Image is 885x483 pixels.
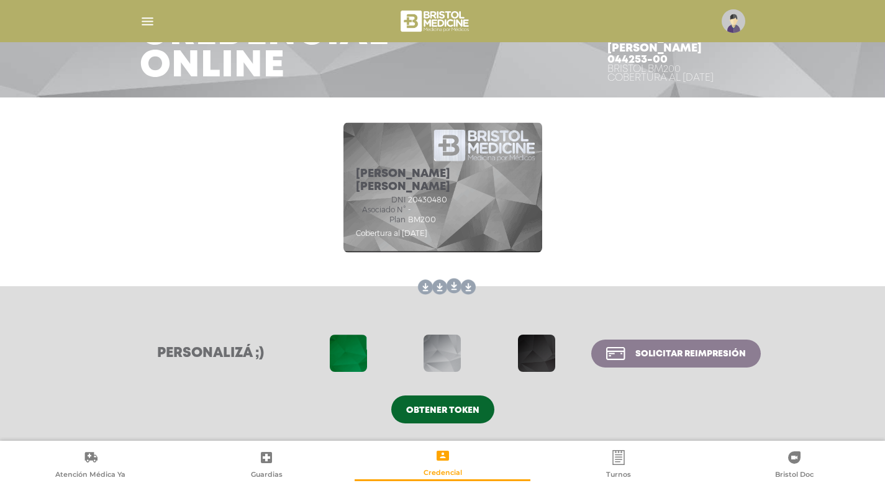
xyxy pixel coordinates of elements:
[356,168,530,194] h5: [PERSON_NAME] [PERSON_NAME]
[251,470,283,481] span: Guardias
[356,228,427,238] span: Cobertura al [DATE]
[356,215,406,224] span: Plan
[530,449,706,481] a: Turnos
[356,205,406,214] span: Asociado N°
[399,6,473,36] img: bristol-medicine-blanco.png
[607,32,746,65] h4: [PERSON_NAME] [PERSON_NAME] 044253-00
[408,205,411,214] span: -
[707,449,883,481] a: Bristol Doc
[178,449,354,481] a: Guardias
[408,215,436,224] span: BM200
[775,470,814,481] span: Bristol Doc
[408,196,447,204] span: 20430480
[635,350,746,358] span: Solicitar reimpresión
[406,406,479,415] span: Obtener token
[606,470,631,481] span: Turnos
[607,65,746,83] div: Bristol BM200 Cobertura al [DATE]
[55,470,125,481] span: Atención Médica Ya
[140,18,389,83] h3: Credencial Online
[125,345,297,361] h3: Personalizá ;)
[2,449,178,481] a: Atención Médica Ya
[391,395,494,423] a: Obtener token
[355,448,530,479] a: Credencial
[591,340,760,368] a: Solicitar reimpresión
[424,468,462,479] span: Credencial
[356,196,406,204] span: dni
[722,9,745,33] img: profile-placeholder.svg
[140,14,155,29] img: Cober_menu-lines-white.svg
